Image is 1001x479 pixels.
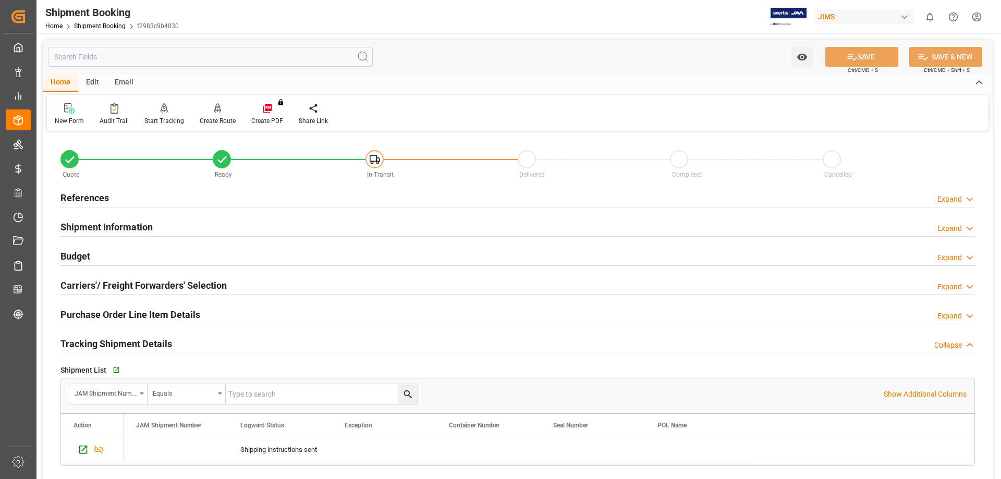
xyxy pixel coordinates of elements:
[824,171,852,178] span: Cancelled
[55,116,84,126] div: New Form
[136,422,201,429] span: JAM Shipment Number
[240,438,320,462] div: Shipping instructions sent
[60,337,172,351] h2: Tracking Shipment Details
[60,191,109,205] h2: References
[909,47,982,67] button: SAVE & NEW
[153,386,214,398] div: Equals
[672,171,703,178] span: Completed
[60,308,200,322] h2: Purchase Order Line Item Details
[60,365,106,376] span: Shipment List
[825,47,898,67] button: SAVE
[124,437,749,462] div: Press SPACE to select this row.
[148,384,226,404] button: open menu
[78,74,107,92] div: Edit
[345,422,372,429] span: Exception
[60,249,90,263] h2: Budget
[144,116,184,126] div: Start Tracking
[449,422,499,429] span: Container Number
[937,281,962,292] div: Expand
[200,116,236,126] div: Create Route
[918,5,942,29] button: show 0 new notifications
[553,422,588,429] span: Seal Number
[74,422,92,429] div: Action
[299,116,328,126] div: Share Link
[63,171,79,178] span: Quote
[69,384,148,404] button: open menu
[519,171,545,178] span: Delivered
[937,194,962,205] div: Expand
[45,5,179,20] div: Shipment Booking
[884,389,967,400] p: Show Additional Columns
[657,422,687,429] span: POL Name
[814,9,914,24] div: JIMS
[74,22,126,30] a: Shipment Booking
[75,386,136,398] div: JAM Shipment Number
[240,422,284,429] span: Logward Status
[937,311,962,322] div: Expand
[226,384,418,404] input: Type to search
[45,22,63,30] a: Home
[100,116,129,126] div: Audit Trail
[43,74,78,92] div: Home
[848,66,878,74] span: Ctrl/CMD + S
[367,171,394,178] span: In-Transit
[937,223,962,234] div: Expand
[942,5,965,29] button: Help Center
[107,74,141,92] div: Email
[934,340,962,351] div: Collapse
[924,66,970,74] span: Ctrl/CMD + Shift + S
[60,220,153,234] h2: Shipment Information
[61,437,124,462] div: Press SPACE to select this row.
[771,8,807,26] img: Exertis%20JAM%20-%20Email%20Logo.jpg_1722504956.jpg
[398,384,418,404] button: search button
[791,47,813,67] button: open menu
[937,252,962,263] div: Expand
[215,171,232,178] span: Ready
[48,47,373,67] input: Search Fields
[60,278,227,292] h2: Carriers'/ Freight Forwarders' Selection
[814,7,918,27] button: JIMS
